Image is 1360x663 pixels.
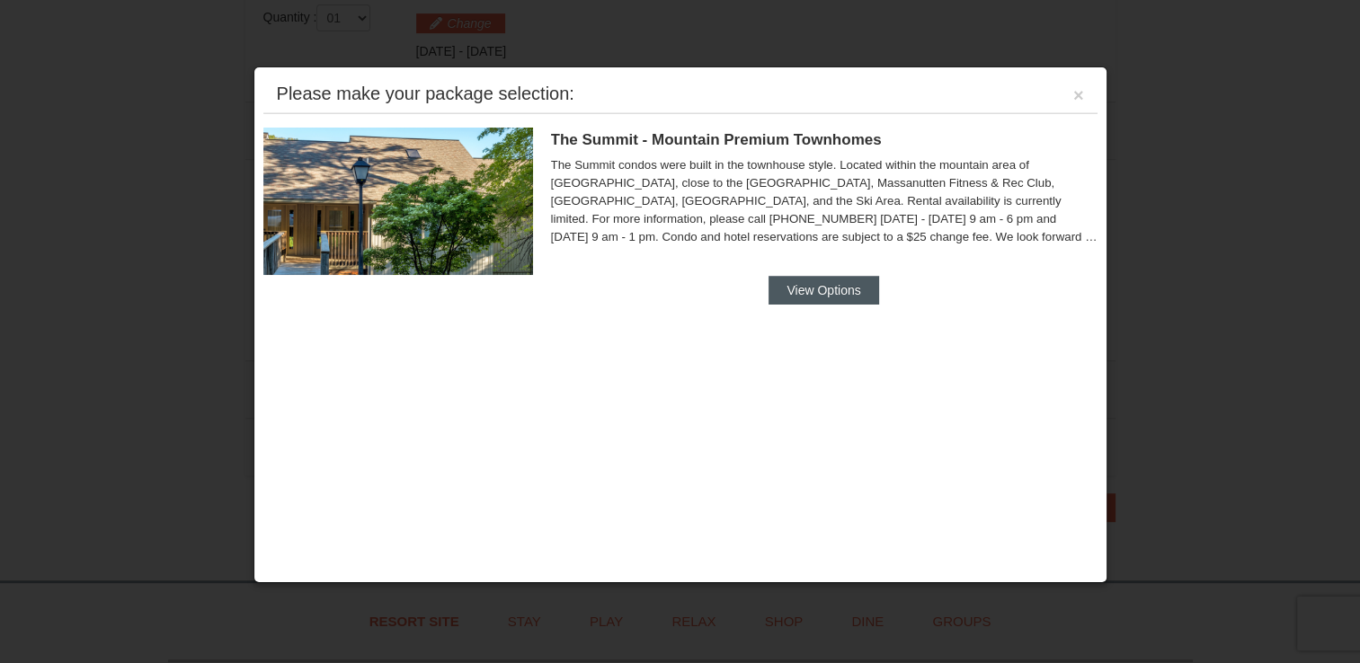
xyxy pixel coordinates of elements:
[769,276,878,305] button: View Options
[551,131,882,148] span: The Summit - Mountain Premium Townhomes
[263,128,533,275] img: 19219034-1-0eee7e00.jpg
[551,156,1098,246] div: The Summit condos were built in the townhouse style. Located within the mountain area of [GEOGRAP...
[1073,86,1084,104] button: ×
[277,84,574,102] div: Please make your package selection:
